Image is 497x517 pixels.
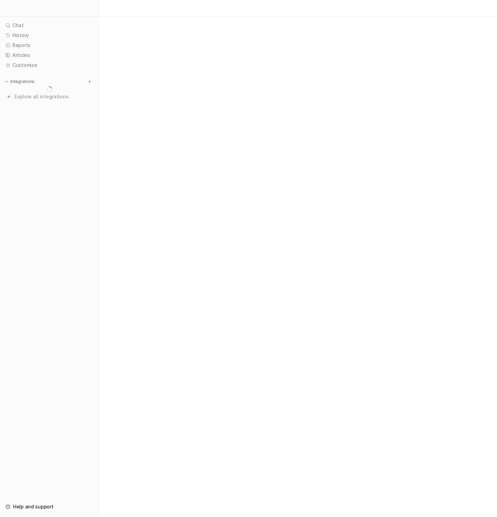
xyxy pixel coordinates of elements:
[10,79,35,84] p: Integrations
[14,91,93,102] span: Explore all integrations
[3,40,96,50] a: Reports
[3,60,96,70] a: Customize
[4,79,9,84] img: expand menu
[5,93,12,100] img: explore all integrations
[3,502,96,512] a: Help and support
[3,31,96,40] a: History
[87,79,92,84] img: menu_add.svg
[3,50,96,60] a: Articles
[3,78,37,85] button: Integrations
[3,21,96,30] a: Chat
[3,92,96,101] a: Explore all integrations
